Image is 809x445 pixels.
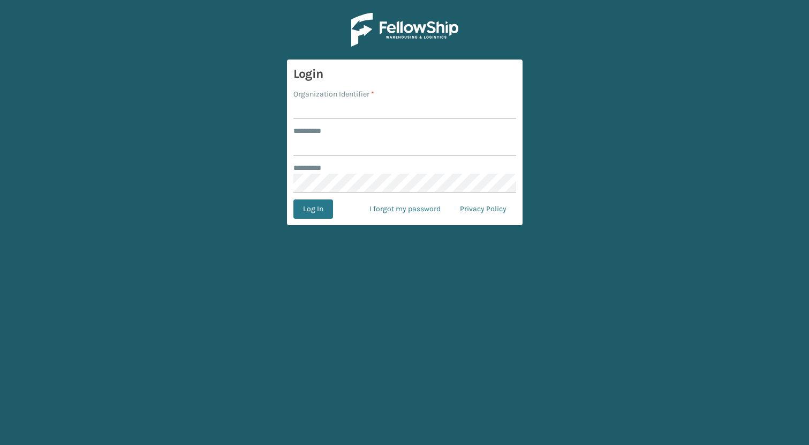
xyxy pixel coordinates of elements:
a: Privacy Policy [450,199,516,219]
h3: Login [293,66,516,82]
label: Organization Identifier [293,88,374,100]
button: Log In [293,199,333,219]
img: Logo [351,13,458,47]
a: I forgot my password [360,199,450,219]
